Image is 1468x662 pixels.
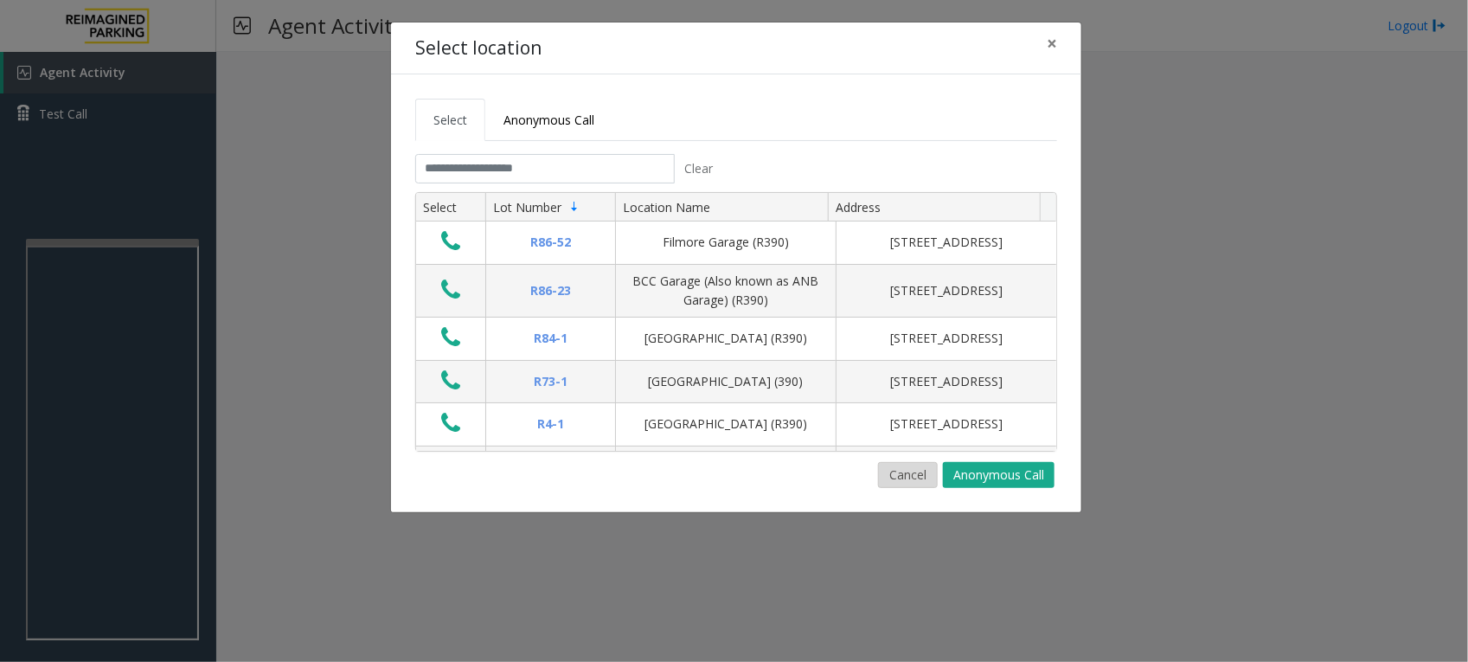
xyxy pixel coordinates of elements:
[493,199,561,215] span: Lot Number
[623,199,710,215] span: Location Name
[878,462,938,488] button: Cancel
[626,415,825,434] div: [GEOGRAPHIC_DATA] (R390)
[847,415,1046,434] div: [STREET_ADDRESS]
[626,233,825,252] div: Filmore Garage (R390)
[1035,22,1069,65] button: Close
[416,193,1056,451] div: Data table
[497,372,605,391] div: R73-1
[497,329,605,348] div: R84-1
[415,99,1057,141] ul: Tabs
[497,415,605,434] div: R4-1
[847,372,1046,391] div: [STREET_ADDRESS]
[567,200,581,214] span: Sortable
[847,281,1046,300] div: [STREET_ADDRESS]
[626,329,825,348] div: [GEOGRAPHIC_DATA] (R390)
[503,112,594,128] span: Anonymous Call
[415,35,542,62] h4: Select location
[497,233,605,252] div: R86-52
[847,233,1046,252] div: [STREET_ADDRESS]
[1047,31,1057,55] span: ×
[943,462,1055,488] button: Anonymous Call
[836,199,881,215] span: Address
[497,281,605,300] div: R86-23
[626,372,825,391] div: [GEOGRAPHIC_DATA] (390)
[626,272,825,311] div: BCC Garage (Also known as ANB Garage) (R390)
[416,193,485,222] th: Select
[847,329,1046,348] div: [STREET_ADDRESS]
[675,154,723,183] button: Clear
[433,112,467,128] span: Select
